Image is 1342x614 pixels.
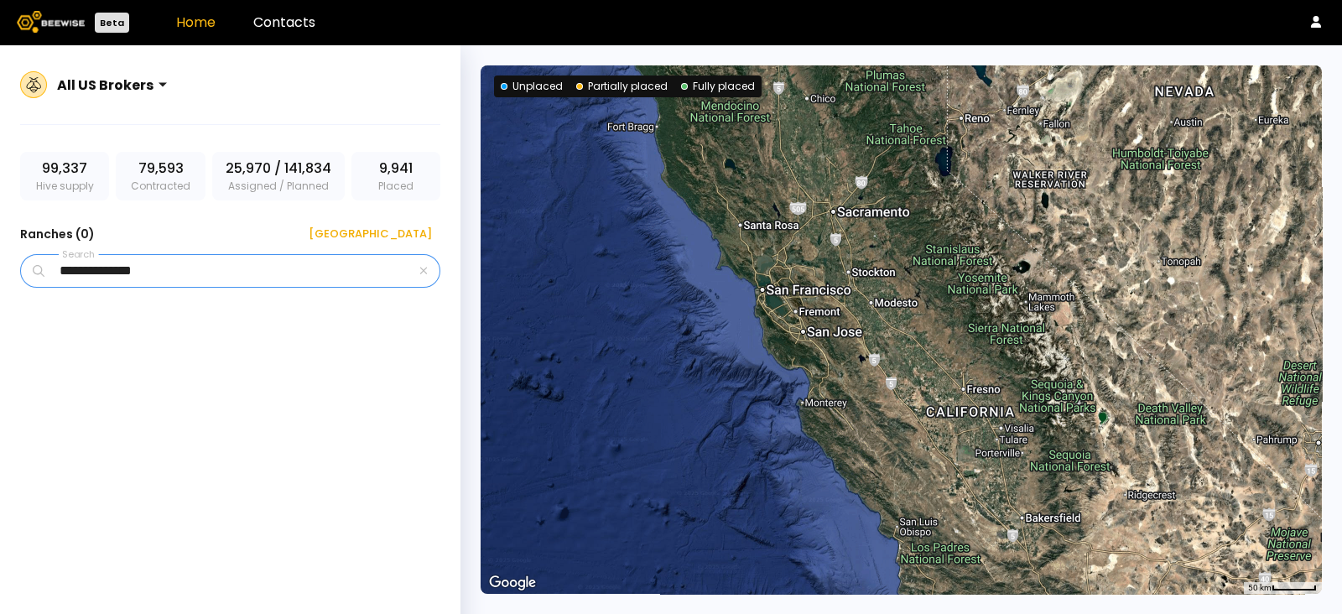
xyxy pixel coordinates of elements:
button: Map Scale: 50 km per 50 pixels [1243,582,1322,594]
div: Contracted [116,152,205,200]
div: Beta [95,13,129,33]
span: 79,593 [138,159,184,179]
span: 99,337 [42,159,87,179]
h3: Ranches ( 0 ) [20,222,95,246]
img: Google [485,572,540,594]
span: 9,941 [379,159,413,179]
span: 50 km [1248,583,1272,592]
a: Home [176,13,216,32]
div: Partially placed [576,79,668,94]
a: Open this area in Google Maps (opens a new window) [485,572,540,594]
div: Unplaced [501,79,563,94]
a: Contacts [253,13,315,32]
div: Placed [351,152,440,200]
div: Fully placed [681,79,755,94]
div: All US Brokers [57,75,153,96]
div: [GEOGRAPHIC_DATA] [297,226,432,242]
button: [GEOGRAPHIC_DATA] [289,221,440,247]
span: 25,970 / 141,834 [226,159,331,179]
div: Assigned / Planned [212,152,345,200]
img: Beewise logo [17,11,85,33]
div: Hive supply [20,152,109,200]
